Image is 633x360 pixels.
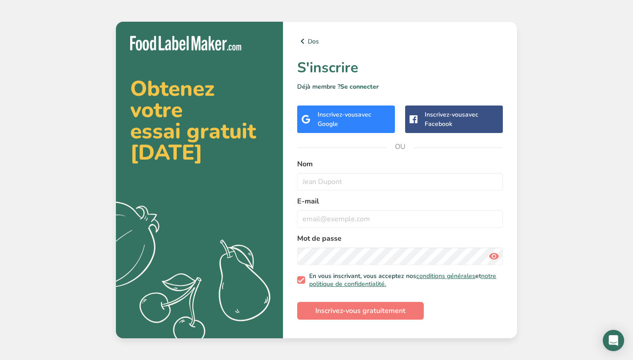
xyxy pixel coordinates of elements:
font: Nom [297,159,313,169]
font: avec Google [318,110,371,128]
font: avec Facebook [425,110,478,128]
font: S'inscrire [297,58,358,77]
font: essai gratuit [130,117,256,146]
input: Jean Dupont [297,173,503,191]
font: Dos [308,37,319,46]
div: Open Intercom Messenger [603,330,624,351]
input: email@exemple.com [297,210,503,228]
font: E-mail [297,196,319,206]
a: conditions générales [416,272,475,280]
font: Inscrivez-vous gratuitement [315,306,406,316]
a: notre politique de confidentialité. [309,272,496,288]
font: Inscrivez-vous [425,110,465,119]
font: et [475,272,481,280]
font: OU [395,142,406,152]
font: En vous inscrivant, vous acceptez nos [309,272,416,280]
font: Déjà membre ? [297,82,340,91]
font: Inscrivez-vous [318,110,358,119]
a: Dos [297,36,503,47]
a: Se connecter [340,82,379,91]
button: Inscrivez-vous gratuitement [297,302,424,320]
img: Étiqueteuse alimentaire [130,36,241,51]
font: Obtenez votre [130,74,215,125]
font: [DATE] [130,138,203,167]
font: Mot de passe [297,234,342,243]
